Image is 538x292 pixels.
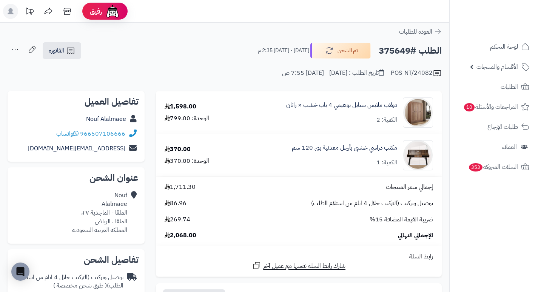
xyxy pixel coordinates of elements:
[403,140,433,170] img: 1755518436-1-90x90.jpg
[464,103,475,112] span: 10
[14,173,139,182] h2: عنوان الشحن
[72,191,127,234] div: Nouf Alalmaee الملقا - الماجدية ٢٧، الملقا ، الرياض المملكة العربية السعودية
[501,82,518,92] span: الطلبات
[454,98,533,116] a: المراجعات والأسئلة10
[90,7,102,16] span: رفيق
[286,101,397,110] a: دولاب ملابس ستايل بوهيمي 4 باب خشب × راتان
[399,27,442,36] a: العودة للطلبات
[386,183,433,192] span: إجمالي سعر المنتجات
[487,6,531,22] img: logo-2.png
[468,163,483,172] span: 353
[502,142,517,152] span: العملاء
[165,145,191,154] div: 370.00
[376,116,397,124] div: الكمية: 2
[487,122,518,132] span: طلبات الإرجاع
[463,102,518,112] span: المراجعات والأسئلة
[159,252,439,261] div: رابط السلة
[252,261,345,270] a: شارك رابط السلة نفسها مع عميل آخر
[165,183,196,192] span: 1,711.30
[14,97,139,106] h2: تفاصيل العميل
[14,255,139,264] h2: تفاصيل الشحن
[376,158,397,167] div: الكمية: 1
[28,144,125,153] a: [EMAIL_ADDRESS][DOMAIN_NAME]
[165,102,196,111] div: 1,598.00
[165,215,190,224] span: 269.74
[165,157,209,165] div: الوحدة: 370.00
[282,69,384,77] div: تاريخ الطلب : [DATE] - [DATE] 7:55 ص
[80,129,125,138] a: 966507106666
[454,38,533,56] a: لوحة التحكم
[105,4,120,19] img: ai-face.png
[454,118,533,136] a: طلبات الإرجاع
[370,215,433,224] span: ضريبة القيمة المضافة 15%
[398,231,433,240] span: الإجمالي النهائي
[165,114,209,123] div: الوحدة: 799.00
[20,4,39,21] a: تحديثات المنصة
[311,199,433,208] span: توصيل وتركيب (التركيب خلال 4 ايام من استلام الطلب)
[263,262,345,270] span: شارك رابط السلة نفسها مع عميل آخر
[403,97,433,128] img: 1749977265-1-90x90.jpg
[399,27,432,36] span: العودة للطلبات
[468,162,518,172] span: السلات المتروكة
[165,199,187,208] span: 86.96
[258,47,309,54] small: [DATE] - [DATE] 2:35 م
[379,43,442,59] h2: الطلب #375649
[53,281,107,290] span: ( طرق شحن مخصصة )
[43,42,81,59] a: الفاتورة
[14,273,123,290] div: توصيل وتركيب (التركيب خلال 4 ايام من استلام الطلب)
[310,43,371,59] button: تم الشحن
[490,42,518,52] span: لوحة التحكم
[11,263,29,281] div: Open Intercom Messenger
[454,158,533,176] a: السلات المتروكة353
[476,62,518,72] span: الأقسام والمنتجات
[56,129,79,138] a: واتساب
[454,138,533,156] a: العملاء
[292,144,397,152] a: مكتب دراسي خشبي بأرجل معدنية بني 120 سم
[391,69,442,78] div: POS-NT/24082
[454,78,533,96] a: الطلبات
[86,114,126,124] a: Nouf Alalmaee
[49,46,64,55] span: الفاتورة
[165,231,196,240] span: 2,068.00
